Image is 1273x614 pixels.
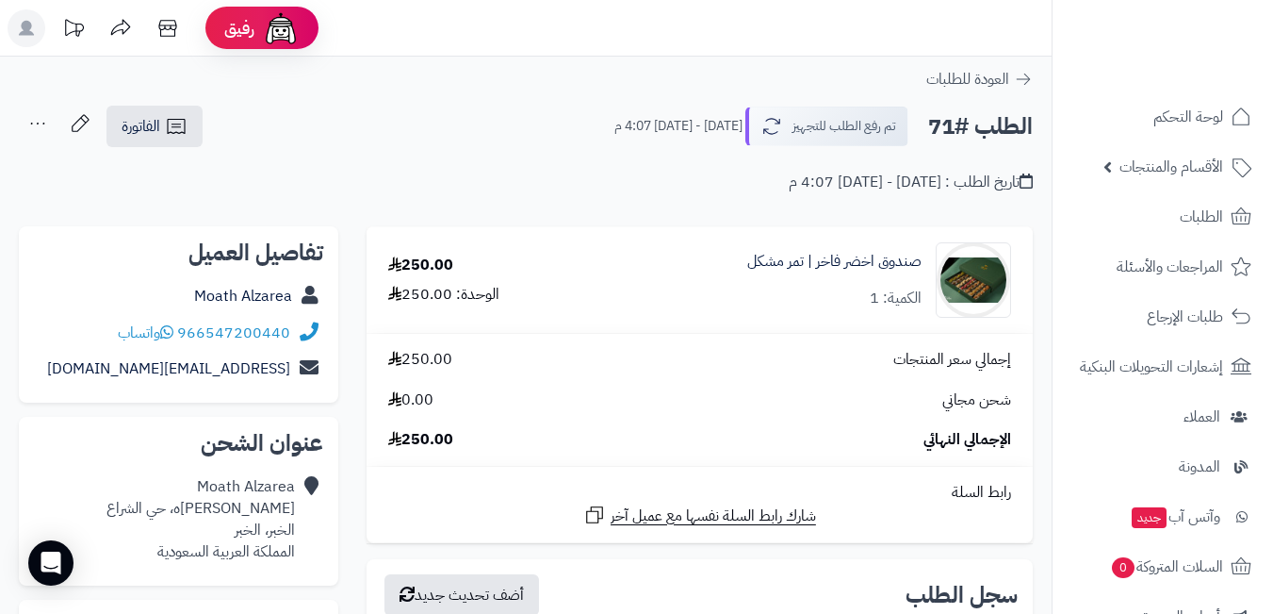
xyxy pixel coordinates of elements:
a: واتساب [118,322,173,344]
a: المراجعات والأسئلة [1064,244,1262,290]
div: تاريخ الطلب : [DATE] - [DATE] 4:07 م [789,172,1033,193]
a: [EMAIL_ADDRESS][DOMAIN_NAME] [47,357,290,380]
span: 250.00 [388,429,453,451]
span: شارك رابط السلة نفسها مع عميل آخر [611,506,816,527]
h3: سجل الطلب [906,584,1018,606]
span: الطلبات [1180,204,1223,230]
a: طلبات الإرجاع [1064,294,1262,340]
span: إشعارات التحويلات البنكية [1080,354,1223,380]
div: رابط السلة [374,482,1025,504]
a: Moath Alzarea [194,285,292,307]
a: شارك رابط السلة نفسها مع عميل آخر [583,504,816,527]
span: جديد [1132,507,1167,528]
span: العودة للطلبات [926,68,1009,91]
a: صندوق اخضر فاخر | تمر مشكل [747,251,922,273]
a: العودة للطلبات [926,68,1033,91]
small: [DATE] - [DATE] 4:07 م [614,117,743,136]
span: رفيق [224,17,254,40]
a: وآتس آبجديد [1064,494,1262,539]
a: تحديثات المنصة [50,9,97,52]
a: السلات المتروكة0 [1064,544,1262,589]
a: الفاتورة [106,106,203,147]
h2: الطلب #71 [928,108,1033,146]
img: 1759249214-DSC01362-90x90.jpg [937,242,1010,318]
a: العملاء [1064,394,1262,440]
div: Open Intercom Messenger [28,540,73,586]
span: العملاء [1183,404,1220,430]
span: وآتس آب [1130,504,1220,530]
a: الطلبات [1064,194,1262,240]
h2: تفاصيل العميل [34,241,323,264]
span: الفاتورة [122,115,160,138]
a: إشعارات التحويلات البنكية [1064,344,1262,390]
span: السلات المتروكة [1110,554,1223,580]
div: الوحدة: 250.00 [388,284,499,306]
button: تم رفع الطلب للتجهيز [745,107,908,146]
img: ai-face.png [262,9,300,47]
span: 250.00 [388,349,452,371]
span: طلبات الإرجاع [1147,304,1223,330]
div: Moath Alzarea [PERSON_NAME]ه، حي الشراع الخبر، الخبر المملكة العربية السعودية [106,476,295,562]
span: شحن مجاني [942,390,1011,411]
span: 0 [1112,557,1134,578]
div: 250.00 [388,255,453,276]
a: لوحة التحكم [1064,94,1262,140]
span: الأقسام والمنتجات [1119,154,1223,180]
span: 0.00 [388,390,433,411]
span: الإجمالي النهائي [923,429,1011,451]
div: الكمية: 1 [870,288,922,309]
a: المدونة [1064,444,1262,490]
span: المدونة [1179,454,1220,480]
img: logo-2.png [1145,50,1255,90]
span: المراجعات والأسئلة [1117,254,1223,280]
a: 966547200440 [177,322,290,344]
h2: عنوان الشحن [34,432,323,455]
span: لوحة التحكم [1153,104,1223,130]
span: إجمالي سعر المنتجات [893,349,1011,371]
